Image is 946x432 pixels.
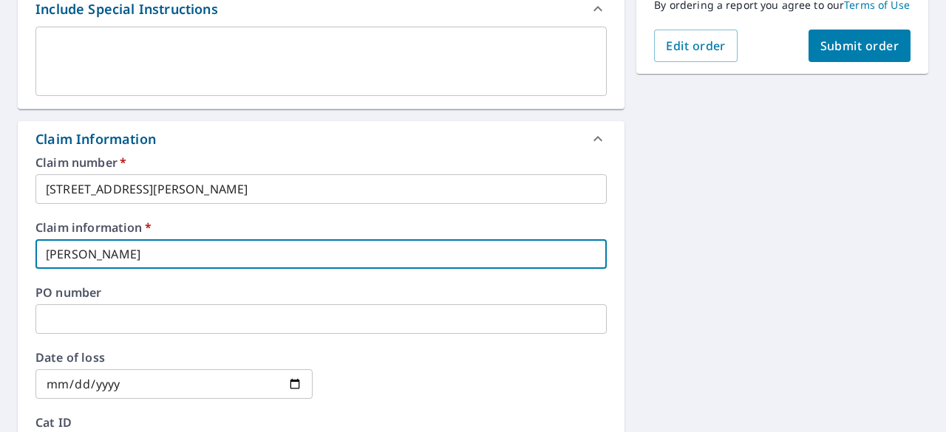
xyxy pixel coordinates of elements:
button: Edit order [654,30,738,62]
label: Cat ID [35,416,607,428]
label: Claim information [35,222,607,233]
span: Edit order [666,38,726,54]
label: PO number [35,287,607,298]
button: Submit order [809,30,911,62]
span: Submit order [820,38,899,54]
label: Claim number [35,157,607,168]
div: Claim Information [35,129,156,149]
label: Date of loss [35,352,313,363]
div: Claim Information [18,121,625,157]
